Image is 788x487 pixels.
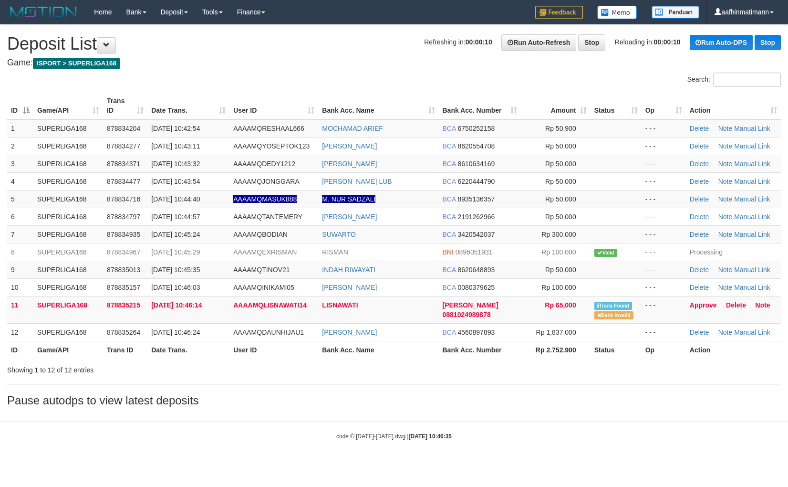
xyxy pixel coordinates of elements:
[687,73,781,87] label: Search:
[33,208,103,225] td: SUPERLIGA168
[322,160,377,168] a: [PERSON_NAME]
[107,328,140,336] span: 878835264
[545,178,576,185] span: Rp 50,000
[545,125,576,132] span: Rp 50,900
[7,172,33,190] td: 4
[642,208,686,225] td: - - -
[322,248,348,256] a: RISMAN
[690,195,709,203] a: Delete
[457,284,495,291] span: Copy 0080379625 to clipboard
[718,178,733,185] a: Note
[7,34,781,53] h1: Deposit List
[107,195,140,203] span: 878834716
[107,213,140,221] span: 878834797
[642,119,686,138] td: - - -
[107,178,140,185] span: 878834477
[233,301,307,309] span: AAAAMQLISNAWATI14
[690,231,709,238] a: Delete
[718,266,733,274] a: Note
[233,248,297,256] span: AAAAMQEXRISMAN
[642,190,686,208] td: - - -
[652,6,699,19] img: panduan.png
[443,231,456,238] span: BCA
[33,190,103,208] td: SUPERLIGA168
[457,266,495,274] span: Copy 8620648893 to clipboard
[336,433,452,440] small: code © [DATE]-[DATE] dwg |
[443,178,456,185] span: BCA
[594,302,632,310] span: Similar transaction found
[541,231,576,238] span: Rp 300,000
[107,125,140,132] span: 878834204
[107,248,140,256] span: 878834967
[233,213,302,221] span: AAAAMQTANTEMERY
[690,284,709,291] a: Delete
[322,178,392,185] a: [PERSON_NAME] LUB
[545,195,576,203] span: Rp 50,000
[536,328,576,336] span: Rp 1,837,000
[322,142,377,150] a: [PERSON_NAME]
[690,178,709,185] a: Delete
[409,433,452,440] strong: [DATE] 10:46:35
[322,284,377,291] a: [PERSON_NAME]
[734,142,770,150] a: Manual Link
[642,278,686,296] td: - - -
[642,323,686,341] td: - - -
[718,284,733,291] a: Note
[322,213,377,221] a: [PERSON_NAME]
[457,213,495,221] span: Copy 2191262966 to clipboard
[7,5,80,19] img: MOTION_logo.png
[718,142,733,150] a: Note
[541,284,576,291] span: Rp 100,000
[718,328,733,336] a: Note
[718,213,733,221] a: Note
[322,231,356,238] a: SUWARTO
[151,178,200,185] span: [DATE] 10:43:54
[654,38,681,46] strong: 00:00:10
[718,231,733,238] a: Note
[233,125,304,132] span: AAAAMQRESHAAL666
[541,248,576,256] span: Rp 100,000
[545,301,576,309] span: Rp 65,000
[7,92,33,119] th: ID: activate to sort column descending
[591,92,642,119] th: Status: activate to sort column ascending
[443,248,454,256] span: BNI
[642,261,686,278] td: - - -
[718,160,733,168] a: Note
[229,341,318,359] th: User ID
[642,137,686,155] td: - - -
[686,92,781,119] th: Action: activate to sort column ascending
[33,58,120,69] span: ISPORT > SUPERLIGA168
[7,208,33,225] td: 6
[594,249,617,257] span: Valid transaction
[103,341,147,359] th: Trans ID
[7,155,33,172] td: 3
[151,301,202,309] span: [DATE] 10:46:14
[107,160,140,168] span: 878834371
[107,142,140,150] span: 878834277
[457,125,495,132] span: Copy 6750252158 to clipboard
[690,301,717,309] a: Approve
[642,92,686,119] th: Op: activate to sort column ascending
[233,328,304,336] span: AAAAMQDAUNHIJAU1
[443,301,498,309] span: [PERSON_NAME]
[545,160,576,168] span: Rp 50,000
[147,92,229,119] th: Date Trans.: activate to sort column ascending
[545,213,576,221] span: Rp 50,000
[7,296,33,323] td: 11
[322,195,375,203] a: M. NUR SADZALI
[7,278,33,296] td: 10
[151,266,200,274] span: [DATE] 10:45:35
[33,323,103,341] td: SUPERLIGA168
[443,266,456,274] span: BCA
[457,178,495,185] span: Copy 6220444790 to clipboard
[233,142,310,150] span: AAAAMQYOSEPTOK123
[734,125,770,132] a: Manual Link
[713,73,781,87] input: Search:
[7,119,33,138] td: 1
[457,142,495,150] span: Copy 8620554708 to clipboard
[424,38,492,46] span: Refreshing in:
[33,92,103,119] th: Game/API: activate to sort column ascending
[734,178,770,185] a: Manual Link
[456,248,493,256] span: Copy 0896051931 to clipboard
[151,213,200,221] span: [DATE] 10:44:57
